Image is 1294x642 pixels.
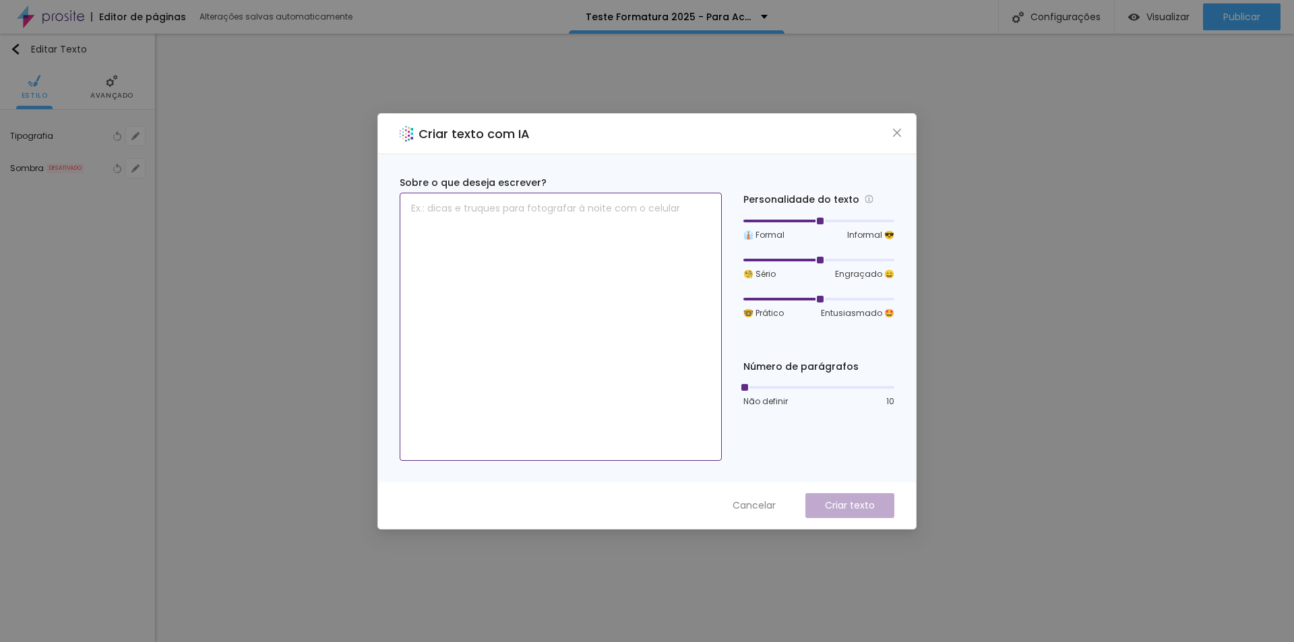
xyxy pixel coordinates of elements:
span: 🤓 Prático [743,307,784,319]
span: Informal 😎 [847,229,894,241]
button: Publicar [1203,3,1281,30]
div: Editor de páginas [91,12,186,22]
button: Close [890,125,904,139]
span: Engraçado 😄 [835,268,894,280]
span: close [892,127,902,138]
h2: Criar texto com IA [419,125,530,143]
span: Publicar [1223,11,1260,22]
div: Editar Texto [10,44,87,55]
button: Criar texto [805,493,894,518]
span: Entusiasmado 🤩 [821,307,894,319]
img: Icone [1012,11,1024,23]
button: Cancelar [719,493,789,518]
span: Cancelar [733,499,776,513]
img: Icone [106,75,118,87]
p: Teste Formatura 2025 - Para Acesso nova [586,12,751,22]
button: Visualizar [1115,3,1203,30]
span: Não definir [743,395,788,408]
span: 🧐 Sério [743,268,776,280]
img: Icone [10,44,21,55]
div: Alterações salvas automaticamente [199,13,355,21]
div: Personalidade do texto [743,192,894,207]
iframe: Editor [155,34,1294,642]
span: 👔 Formal [743,229,784,241]
span: 10 [886,395,894,408]
div: Sobre o que deseja escrever? [400,176,722,190]
div: Número de parágrafos [743,360,894,374]
div: Tipografia [10,132,110,140]
div: Sombra [10,164,44,172]
span: Visualizar [1146,11,1190,22]
img: Icone [28,75,40,87]
span: DESATIVADO [47,164,84,173]
img: view-1.svg [1128,11,1140,23]
span: Estilo [22,92,48,99]
span: Avançado [90,92,133,99]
